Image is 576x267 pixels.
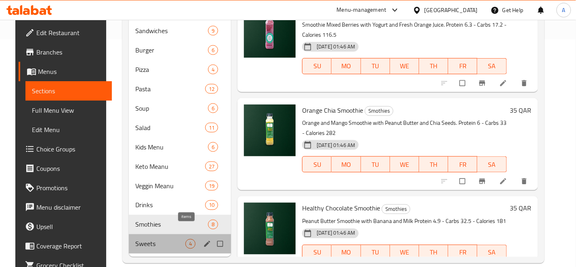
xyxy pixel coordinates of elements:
button: SA [477,245,507,261]
span: TU [364,247,387,259]
span: Veggin Meanu [135,181,205,191]
button: SU [302,156,332,172]
button: TU [361,156,390,172]
a: Promotions [19,178,111,198]
button: MO [332,245,361,261]
span: Choice Groups [36,144,105,154]
span: Smothies [365,106,393,116]
span: Edit Restaurant [36,28,105,38]
span: SA [481,60,503,72]
button: delete [515,172,535,190]
span: MO [335,159,357,170]
button: FR [448,58,477,74]
button: delete [515,74,535,92]
span: 11 [206,124,218,132]
button: TU [361,245,390,261]
div: Pasta12 [129,79,231,99]
img: Healthy Blueberry Breakfast Smoothie [244,6,296,58]
span: FR [452,247,474,259]
div: Smothies [365,106,393,116]
div: Pizza [135,65,208,74]
div: items [205,200,218,210]
span: Soup [135,103,208,113]
a: Menus [19,62,111,81]
span: [DATE] 01:46 AM [313,141,358,149]
div: [GEOGRAPHIC_DATA] [425,6,478,15]
span: Full Menu View [32,105,105,115]
img: Healthy Chocolate Smoothie [244,203,296,254]
span: Select to update [455,174,472,189]
div: items [208,103,218,113]
span: SU [306,159,328,170]
div: Kids Menu6 [129,137,231,157]
span: Pasta [135,84,205,94]
button: SA [477,58,507,74]
div: Drinks10 [129,196,231,215]
span: Coupons [36,164,105,173]
div: items [208,142,218,152]
p: Orange and Mango Smoothie with Peanut Butter and Chia Seeds. Protein 6 - Carbs 33 - Calories 282 [302,118,507,138]
span: 9 [208,27,218,35]
div: Drinks [135,200,205,210]
span: MO [335,247,357,259]
div: Keto Meanu [135,162,205,171]
button: TH [419,245,448,261]
span: 6 [208,46,218,54]
span: WE [393,60,416,72]
button: Branch-specific-item [473,172,493,190]
div: items [208,220,218,229]
div: Soup6 [129,99,231,118]
button: TH [419,156,448,172]
span: Smothies [382,205,410,214]
span: FR [452,159,474,170]
span: Select to update [455,76,472,91]
span: Edit Menu [32,125,105,135]
h6: 35 QAR [510,203,532,214]
a: Edit Restaurant [19,23,111,42]
span: 12 [206,85,218,93]
button: Branch-specific-item [473,74,493,92]
a: Choice Groups [19,139,111,159]
button: FR [448,156,477,172]
span: 4 [186,240,195,248]
p: Smoothie Mixed Berries with Yogurt and Fresh Orange Juice. Protein 6.3 - Carbs 17.2 - Calories 116.5 [302,20,507,40]
span: SA [481,159,503,170]
span: Salad [135,123,205,132]
span: SU [306,247,328,259]
a: Menu disclaimer [19,198,111,217]
button: FR [448,245,477,261]
img: Orange Chia Smoothie [244,105,296,156]
a: Upsell [19,217,111,236]
span: Sandwiches [135,26,208,36]
div: items [205,181,218,191]
span: A [562,6,565,15]
span: [DATE] 01:46 AM [313,43,358,50]
a: Edit menu item [499,177,509,185]
button: edit [202,239,214,249]
span: 6 [208,143,218,151]
span: Menu disclaimer [36,202,105,212]
a: Coverage Report [19,236,111,256]
span: Kids Menu [135,142,208,152]
div: Smothies8 [129,215,231,234]
div: Keto Meanu27 [129,157,231,176]
span: Branches [36,47,105,57]
span: MO [335,60,357,72]
span: Smothies [135,220,208,229]
div: Burger6 [129,40,231,60]
button: WE [390,245,419,261]
div: Smothies [382,204,410,214]
span: 27 [206,163,218,170]
span: SA [481,247,503,259]
div: items [205,123,218,132]
span: TH [423,159,445,170]
span: Sweets [135,239,185,249]
div: items [208,26,218,36]
button: TH [419,58,448,74]
span: Sections [32,86,105,96]
span: Promotions [36,183,105,193]
div: Menu-management [337,5,387,15]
